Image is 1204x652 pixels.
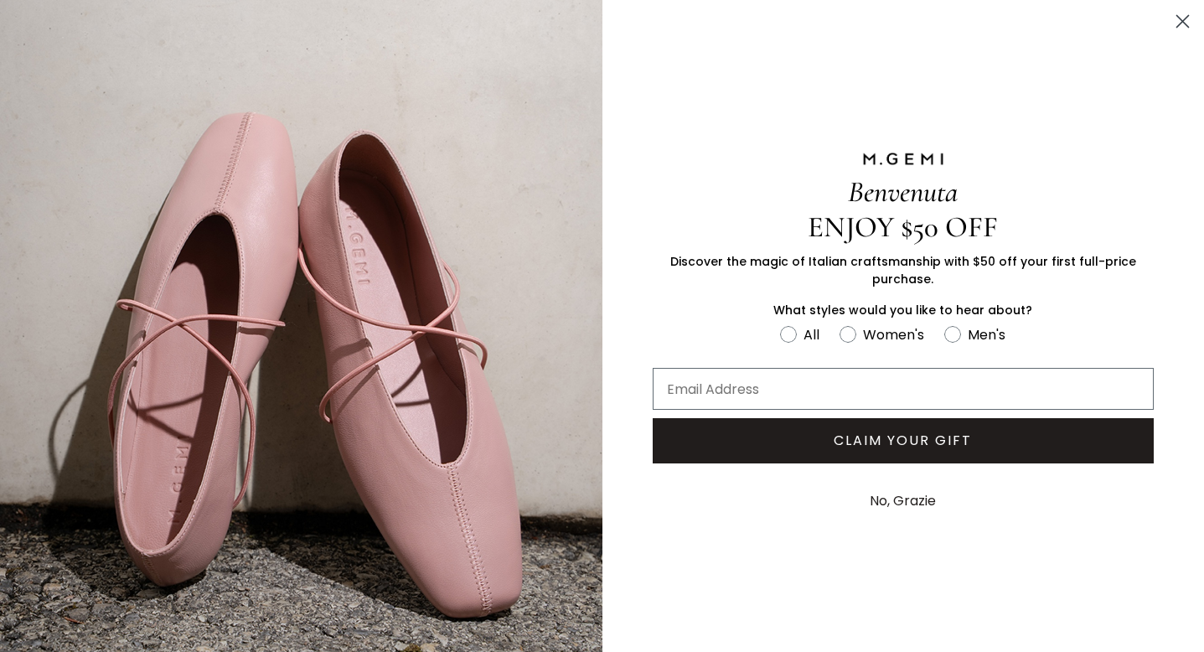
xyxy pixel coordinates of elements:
div: Women's [863,324,924,345]
div: Men's [968,324,1005,345]
div: All [804,324,819,345]
span: Benvenuta [848,174,958,210]
span: Discover the magic of Italian craftsmanship with $50 off your first full-price purchase. [670,253,1136,287]
span: ENJOY $50 OFF [808,210,998,245]
img: M.GEMI [861,152,945,167]
button: No, Grazie [861,480,944,522]
span: What styles would you like to hear about? [773,302,1032,318]
input: Email Address [653,368,1155,410]
button: CLAIM YOUR GIFT [653,418,1155,463]
button: Close dialog [1168,7,1197,36]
